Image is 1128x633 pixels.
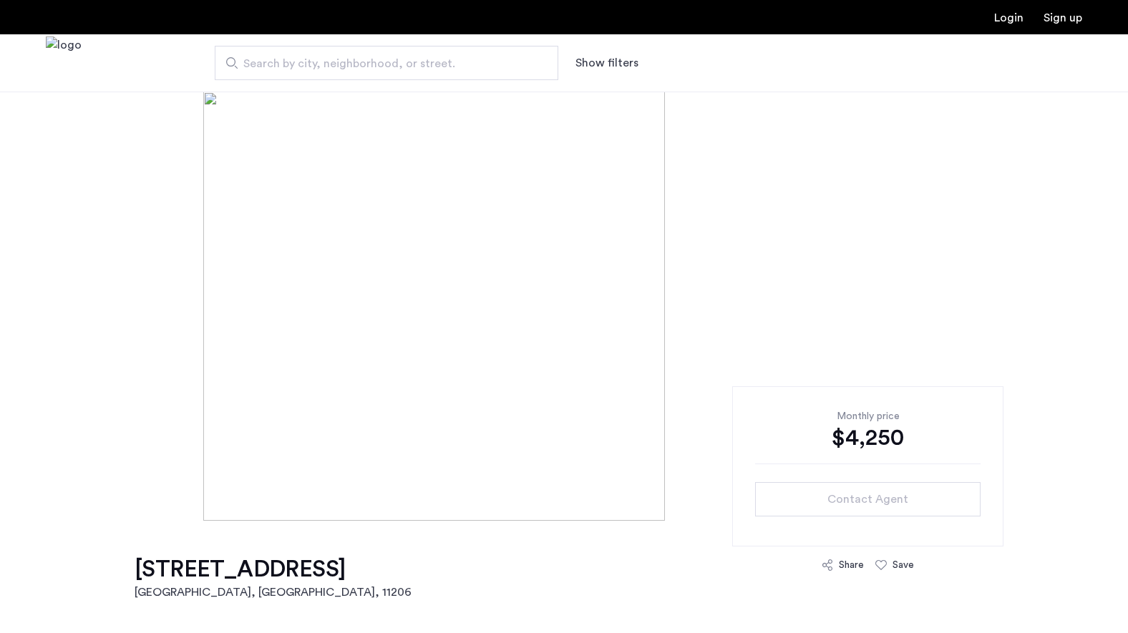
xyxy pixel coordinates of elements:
button: Show or hide filters [575,54,638,72]
h2: [GEOGRAPHIC_DATA], [GEOGRAPHIC_DATA] , 11206 [135,584,412,601]
div: Share [839,558,864,572]
span: Search by city, neighborhood, or street. [243,55,518,72]
h1: [STREET_ADDRESS] [135,555,412,584]
a: Cazamio Logo [46,36,82,90]
div: $4,250 [755,423,981,452]
button: button [755,482,981,516]
a: [STREET_ADDRESS][GEOGRAPHIC_DATA], [GEOGRAPHIC_DATA], 11206 [135,555,412,601]
input: Apartment Search [215,46,558,80]
div: Monthly price [755,409,981,423]
a: Registration [1044,12,1082,24]
img: logo [46,36,82,90]
img: [object%20Object] [203,92,925,521]
div: Save [893,558,914,572]
span: Contact Agent [827,491,908,508]
a: Login [994,12,1024,24]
